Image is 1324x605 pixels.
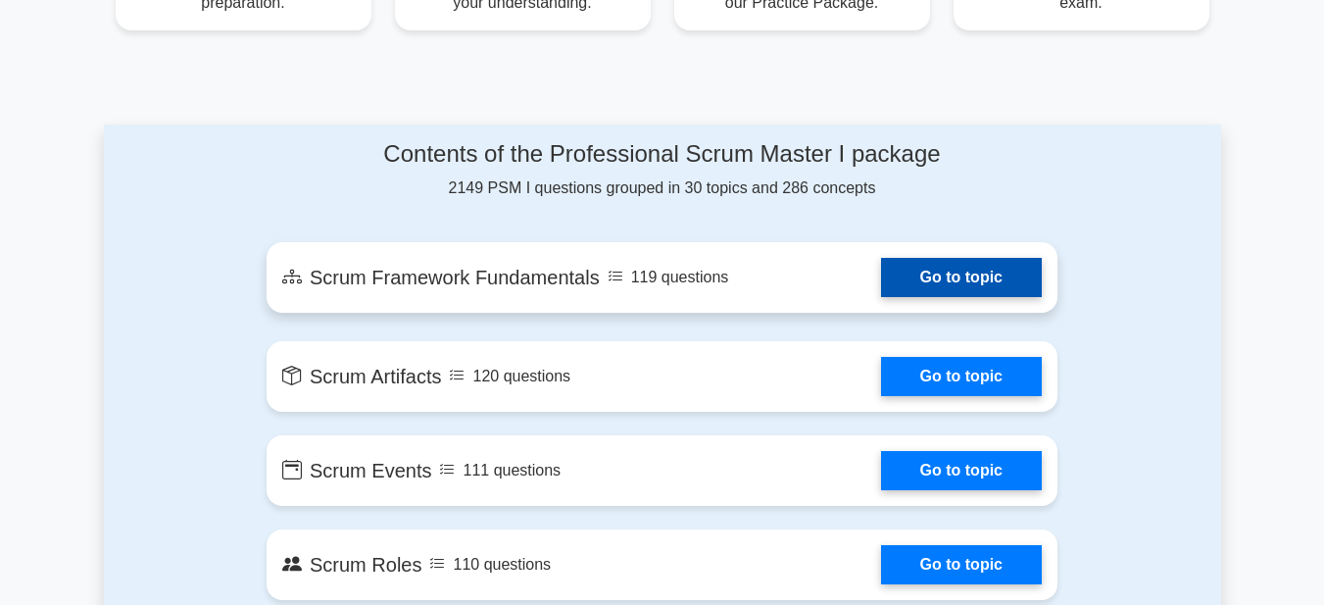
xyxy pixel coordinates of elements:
[881,451,1042,490] a: Go to topic
[267,140,1057,200] div: 2149 PSM I questions grouped in 30 topics and 286 concepts
[881,357,1042,396] a: Go to topic
[881,545,1042,584] a: Go to topic
[267,140,1057,169] h4: Contents of the Professional Scrum Master I package
[881,258,1042,297] a: Go to topic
